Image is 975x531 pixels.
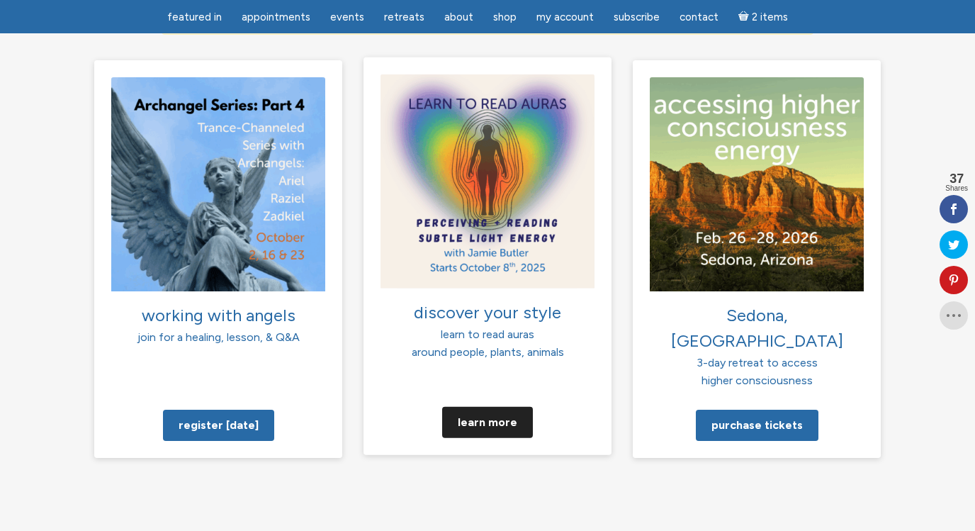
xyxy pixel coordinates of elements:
[671,4,727,31] a: Contact
[671,305,843,351] span: Sedona, [GEOGRAPHIC_DATA]
[163,410,274,441] a: Register [DATE]
[701,374,813,387] span: higher consciousness
[605,4,668,31] a: Subscribe
[412,345,564,359] span: around people, plants, animals
[233,4,319,31] a: Appointments
[376,4,433,31] a: Retreats
[752,12,788,23] span: 2 items
[242,11,310,23] span: Appointments
[442,406,533,437] a: Learn more
[322,4,373,31] a: Events
[441,327,534,340] span: learn to read auras
[167,11,222,23] span: featured in
[142,305,295,325] span: working with angels
[485,4,525,31] a: Shop
[738,11,752,23] i: Cart
[137,330,300,344] span: join for a healing, lesson, & Q&A
[536,11,594,23] span: My Account
[444,11,473,23] span: About
[436,4,482,31] a: About
[330,11,364,23] span: Events
[159,4,230,31] a: featured in
[945,172,968,185] span: 37
[945,185,968,192] span: Shares
[493,11,517,23] span: Shop
[528,4,602,31] a: My Account
[414,301,561,322] span: discover your style
[696,410,818,441] a: Purchase tickets
[697,356,818,369] span: 3-day retreat to access
[614,11,660,23] span: Subscribe
[680,11,718,23] span: Contact
[384,11,424,23] span: Retreats
[730,2,796,31] a: Cart2 items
